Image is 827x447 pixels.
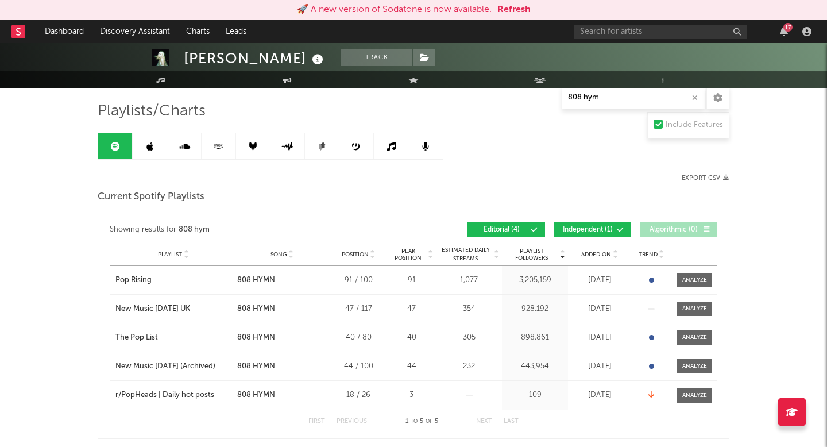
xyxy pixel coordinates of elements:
[270,251,287,258] span: Song
[505,248,558,261] span: Playlist Followers
[505,332,565,344] div: 898,861
[308,418,325,425] button: First
[571,390,628,401] div: [DATE]
[178,20,218,43] a: Charts
[342,251,369,258] span: Position
[439,246,492,263] span: Estimated Daily Streams
[390,332,433,344] div: 40
[37,20,92,43] a: Dashboard
[115,361,231,372] a: New Music [DATE] (Archived)
[497,3,531,17] button: Refresh
[390,390,433,401] div: 3
[98,190,204,204] span: Current Spotify Playlists
[571,361,628,372] div: [DATE]
[237,303,275,315] div: 808 HYMN
[439,303,499,315] div: 354
[647,226,700,233] span: Algorithmic ( 0 )
[390,415,453,429] div: 1 5 5
[475,226,528,233] span: Editorial ( 4 )
[411,419,418,424] span: to
[341,49,412,66] button: Track
[581,251,611,258] span: Added On
[115,361,215,372] div: New Music [DATE] (Archived)
[115,332,158,344] div: The Pop List
[110,222,413,237] div: Showing results for
[639,251,658,258] span: Trend
[504,418,519,425] button: Last
[562,86,705,109] input: Search Playlists/Charts
[467,222,545,237] button: Editorial(4)
[571,332,628,344] div: [DATE]
[115,390,231,401] a: r/PopHeads | Daily hot posts
[98,105,206,118] span: Playlists/Charts
[505,303,565,315] div: 928,192
[505,390,565,401] div: 109
[237,390,275,401] div: 808 HYMN
[390,275,433,286] div: 91
[780,27,788,36] button: 17
[476,418,492,425] button: Next
[439,275,499,286] div: 1,077
[333,332,384,344] div: 40 / 80
[179,223,210,237] div: 808 hym
[297,3,492,17] div: 🚀 A new version of Sodatone is now available.
[439,361,499,372] div: 232
[554,222,631,237] button: Independent(1)
[682,175,729,182] button: Export CSV
[115,275,231,286] a: Pop Rising
[426,419,432,424] span: of
[115,390,214,401] div: r/PopHeads | Daily hot posts
[390,303,433,315] div: 47
[571,303,628,315] div: [DATE]
[115,303,190,315] div: New Music [DATE] UK
[237,361,275,372] div: 808 HYMN
[333,275,384,286] div: 91 / 100
[237,275,275,286] div: 808 HYMN
[115,303,231,315] a: New Music [DATE] UK
[505,361,565,372] div: 443,954
[115,332,231,344] a: The Pop List
[571,275,628,286] div: [DATE]
[640,222,717,237] button: Algorithmic(0)
[390,248,426,261] span: Peak Position
[333,390,384,401] div: 18 / 26
[390,361,433,372] div: 44
[574,25,747,39] input: Search for artists
[237,332,275,344] div: 808 HYMN
[505,275,565,286] div: 3,205,159
[333,361,384,372] div: 44 / 100
[158,251,182,258] span: Playlist
[666,118,723,132] div: Include Features
[561,226,614,233] span: Independent ( 1 )
[337,418,367,425] button: Previous
[115,275,152,286] div: Pop Rising
[333,303,384,315] div: 47 / 117
[218,20,254,43] a: Leads
[783,23,793,32] div: 17
[184,49,326,68] div: [PERSON_NAME]
[439,332,499,344] div: 305
[92,20,178,43] a: Discovery Assistant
